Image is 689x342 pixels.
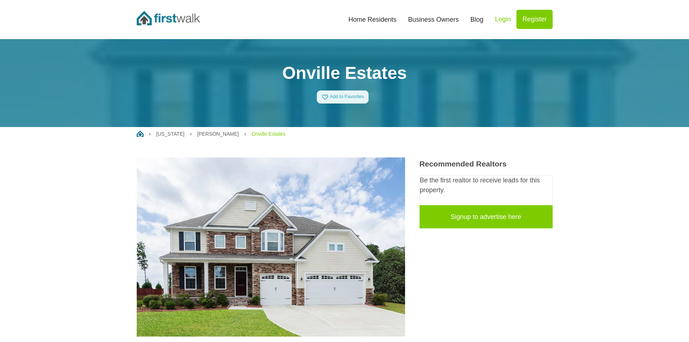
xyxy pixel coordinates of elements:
[197,131,239,137] a: [PERSON_NAME]
[137,11,200,25] img: FirstWalk
[420,159,553,168] h3: Recommended Realtors
[317,90,369,104] a: Add to Favorites
[420,205,553,228] a: Signup to advertise here
[252,131,285,137] a: Onville Estates
[516,10,552,29] a: Register
[402,12,464,28] a: Business Owners
[156,131,184,137] a: [US_STATE]
[420,176,552,195] p: Be the first realtor to receive leads for this property.
[330,94,364,100] span: Add to Favorites
[489,10,516,29] a: Login
[464,12,489,28] a: Blog
[137,63,553,84] h1: Onville Estates
[343,12,402,28] a: Home Residents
